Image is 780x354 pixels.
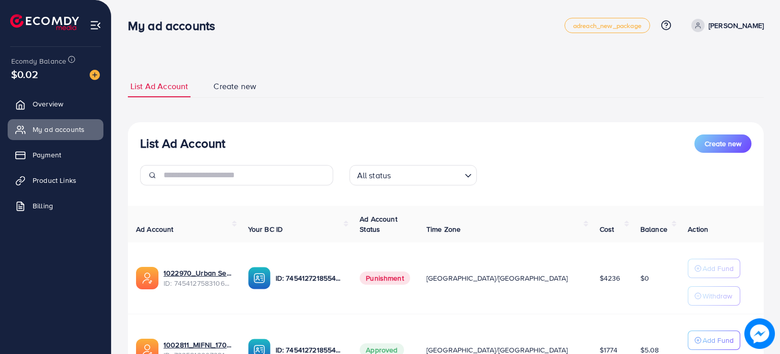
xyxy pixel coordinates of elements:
div: <span class='underline'>1022970_Urban Seller_1735549327724</span></br>7454127583106465809 [164,268,232,289]
span: Overview [33,99,63,109]
span: All status [355,168,393,183]
span: Time Zone [426,224,461,234]
span: List Ad Account [130,80,188,92]
span: Create new [213,80,256,92]
p: Add Fund [703,334,734,346]
p: Withdraw [703,290,732,302]
span: Create new [705,139,741,149]
div: Search for option [349,165,477,185]
span: Cost [600,224,614,234]
span: $4236 [600,273,621,283]
h3: My ad accounts [128,18,223,33]
span: [GEOGRAPHIC_DATA]/[GEOGRAPHIC_DATA] [426,273,568,283]
p: [PERSON_NAME] [709,19,764,32]
button: Withdraw [688,286,740,306]
span: ID: 7454127583106465809 [164,278,232,288]
a: Product Links [8,170,103,190]
p: ID: 7454127218554585105 [276,272,344,284]
p: Add Fund [703,262,734,275]
span: Action [688,224,708,234]
h3: List Ad Account [140,136,225,151]
input: Search for option [394,166,460,183]
a: Billing [8,196,103,216]
span: Payment [33,150,61,160]
span: Ecomdy Balance [11,56,66,66]
span: Billing [33,201,53,211]
button: Create new [694,134,751,153]
a: 1002811_MIFNI_1708003686188 [164,340,232,350]
span: $0.02 [11,67,38,81]
span: Ad Account [136,224,174,234]
span: Your BC ID [248,224,283,234]
span: Balance [640,224,667,234]
button: Add Fund [688,331,740,350]
img: ic-ads-acc.e4c84228.svg [136,267,158,289]
a: My ad accounts [8,119,103,140]
img: image [90,70,100,80]
span: adreach_new_package [573,22,641,29]
img: image [744,318,775,349]
img: logo [10,14,79,30]
span: $0 [640,273,649,283]
img: ic-ba-acc.ded83a64.svg [248,267,271,289]
button: Add Fund [688,259,740,278]
a: Overview [8,94,103,114]
a: [PERSON_NAME] [687,19,764,32]
span: My ad accounts [33,124,85,134]
a: adreach_new_package [564,18,650,33]
span: Product Links [33,175,76,185]
img: menu [90,19,101,31]
a: 1022970_Urban Seller_1735549327724 [164,268,232,278]
span: Ad Account Status [360,214,397,234]
a: Payment [8,145,103,165]
span: Punishment [360,271,410,285]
